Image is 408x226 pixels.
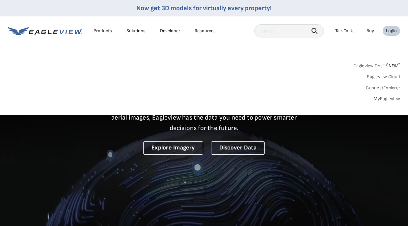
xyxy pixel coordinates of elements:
a: Developer [160,28,180,34]
div: Products [94,28,112,34]
a: Now get 3D models for virtually every property! [136,4,272,12]
a: MyEagleview [374,96,400,102]
a: Eagleview Cloud [367,74,400,80]
a: Explore Imagery [143,141,203,155]
a: Eagleview One™*NEW* [353,61,400,69]
span: NEW [387,63,400,69]
p: A new era starts here. Built on more than 3.5 billion high-resolution aerial images, Eagleview ha... [103,102,305,133]
div: Solutions [126,28,146,34]
a: Discover Data [211,141,265,155]
div: Talk To Us [335,28,355,34]
a: ConnectExplorer [366,85,400,91]
div: Resources [195,28,216,34]
input: Search [254,24,324,37]
a: Buy [367,28,374,34]
div: Login [386,28,397,34]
